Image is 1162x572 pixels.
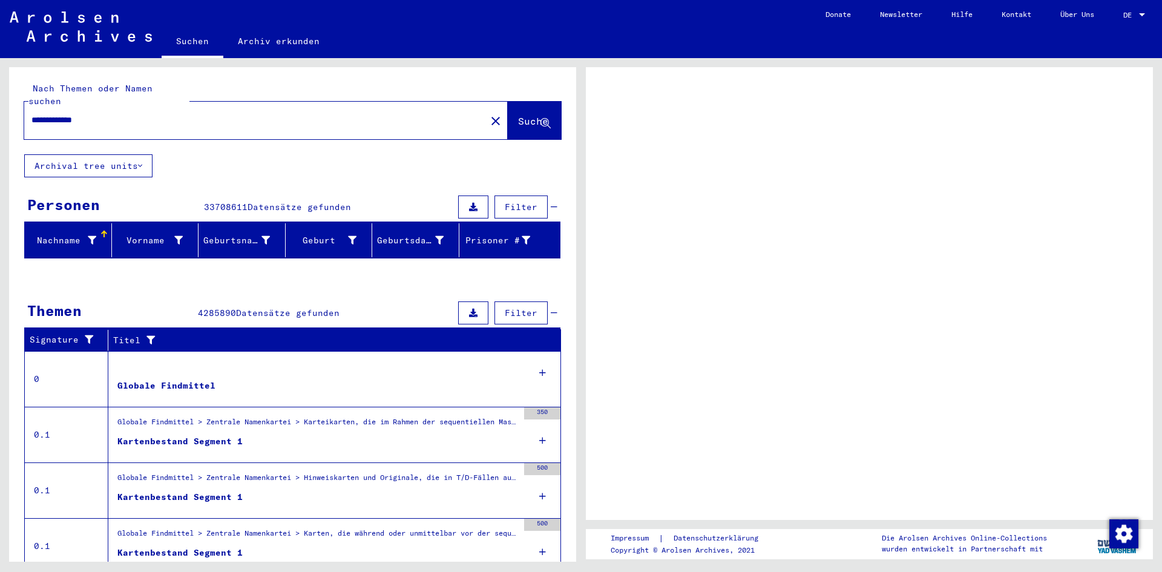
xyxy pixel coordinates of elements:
[290,234,357,247] div: Geburt‏
[25,223,112,257] mat-header-cell: Nachname
[24,154,153,177] button: Archival tree units
[30,330,111,350] div: Signature
[664,532,773,545] a: Datenschutzerklärung
[30,231,111,250] div: Nachname
[199,223,286,257] mat-header-cell: Geburtsname
[290,231,372,250] div: Geburt‏
[113,330,549,350] div: Titel
[198,307,236,318] span: 4285890
[204,202,248,212] span: 33708611
[248,202,351,212] span: Datensätze gefunden
[494,301,548,324] button: Filter
[236,307,340,318] span: Datensätze gefunden
[882,544,1047,554] p: wurden entwickelt in Partnerschaft mit
[117,472,518,489] div: Globale Findmittel > Zentrale Namenkartei > Hinweiskarten und Originale, die in T/D-Fällen aufgef...
[505,307,537,318] span: Filter
[464,234,531,247] div: Prisoner #
[1109,519,1138,548] img: Zustimmung ändern
[459,223,560,257] mat-header-cell: Prisoner #
[286,223,373,257] mat-header-cell: Geburt‏
[223,27,334,56] a: Archiv erkunden
[1123,11,1137,19] span: DE
[117,528,518,545] div: Globale Findmittel > Zentrale Namenkartei > Karten, die während oder unmittelbar vor der sequenti...
[117,416,518,433] div: Globale Findmittel > Zentrale Namenkartei > Karteikarten, die im Rahmen der sequentiellen Massend...
[112,223,199,257] mat-header-cell: Vorname
[377,234,444,247] div: Geburtsdatum
[611,532,658,545] a: Impressum
[494,196,548,219] button: Filter
[117,491,243,504] div: Kartenbestand Segment 1
[25,351,108,407] td: 0
[27,194,100,215] div: Personen
[162,27,223,58] a: Suchen
[203,231,285,250] div: Geburtsname
[117,231,199,250] div: Vorname
[117,380,215,392] div: Globale Findmittel
[10,12,152,42] img: Arolsen_neg.svg
[611,532,773,545] div: |
[25,407,108,462] td: 0.1
[488,114,503,128] mat-icon: close
[611,545,773,556] p: Copyright © Arolsen Archives, 2021
[117,234,183,247] div: Vorname
[28,83,153,107] mat-label: Nach Themen oder Namen suchen
[203,234,270,247] div: Geburtsname
[524,519,560,531] div: 500
[30,334,99,346] div: Signature
[30,234,96,247] div: Nachname
[117,547,243,559] div: Kartenbestand Segment 1
[27,300,82,321] div: Themen
[1095,528,1140,559] img: yv_logo.png
[524,407,560,419] div: 350
[117,435,243,448] div: Kartenbestand Segment 1
[113,334,537,347] div: Titel
[518,115,548,127] span: Suche
[372,223,459,257] mat-header-cell: Geburtsdatum
[505,202,537,212] span: Filter
[508,102,561,139] button: Suche
[464,231,546,250] div: Prisoner #
[882,533,1047,544] p: Die Arolsen Archives Online-Collections
[484,108,508,133] button: Clear
[25,462,108,518] td: 0.1
[377,231,459,250] div: Geburtsdatum
[524,463,560,475] div: 500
